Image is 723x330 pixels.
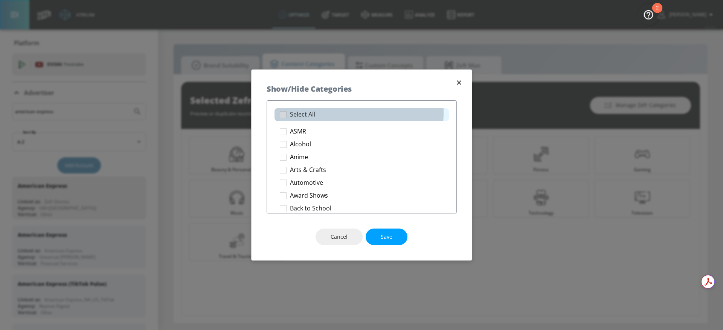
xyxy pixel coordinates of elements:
h5: Show/Hide Categories [267,85,352,93]
p: Select All [290,111,315,118]
p: Award Shows [290,192,328,200]
div: 2 [656,8,659,18]
p: ASMR [290,127,306,135]
button: Open Resource Center, 2 new notifications [638,4,659,25]
span: Save [381,232,392,242]
p: Automotive [290,179,323,187]
button: Save [366,229,407,246]
p: Back to School [290,204,331,212]
p: Arts & Crafts [290,166,326,174]
span: Cancel [331,232,348,242]
button: Cancel [316,229,363,246]
p: Alcohol [290,140,311,148]
p: Anime [290,153,308,161]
